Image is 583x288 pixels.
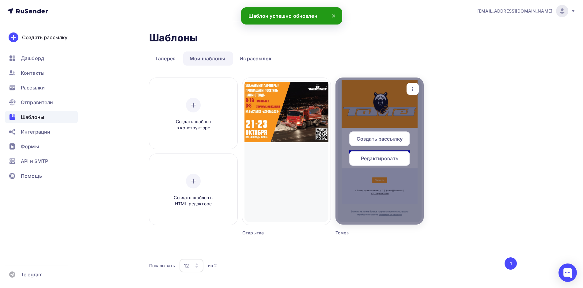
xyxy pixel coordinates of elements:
[477,5,576,17] a: [EMAIL_ADDRESS][DOMAIN_NAME]
[5,96,78,108] a: Отправители
[21,172,42,180] span: Помощь
[357,135,403,142] span: Создать рассылку
[164,119,222,131] span: Создать шаблон в конструкторе
[5,111,78,123] a: Шаблоны
[179,259,204,273] button: 12
[361,155,398,162] span: Редактировать
[21,99,53,106] span: Отправители
[242,230,309,236] div: Открытка
[21,271,43,278] span: Telegram
[164,195,222,207] span: Создать шаблон в HTML редакторе
[149,263,175,269] div: Показывать
[22,34,67,41] div: Создать рассылку
[504,257,517,270] ul: Pagination
[21,143,39,150] span: Формы
[21,157,48,165] span: API и SMTP
[505,257,517,270] button: Go to page 1
[21,84,45,91] span: Рассылки
[233,51,278,66] a: Из рассылок
[5,52,78,64] a: Дашборд
[149,51,182,66] a: Галерея
[335,230,402,236] div: Томез
[208,263,217,269] div: из 2
[21,128,50,135] span: Интеграции
[149,32,198,44] h2: Шаблоны
[5,67,78,79] a: Контакты
[183,51,232,66] a: Мои шаблоны
[477,8,552,14] span: [EMAIL_ADDRESS][DOMAIN_NAME]
[21,113,44,121] span: Шаблоны
[5,140,78,153] a: Формы
[21,55,44,62] span: Дашборд
[184,262,189,269] div: 12
[21,69,44,77] span: Контакты
[5,81,78,94] a: Рассылки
